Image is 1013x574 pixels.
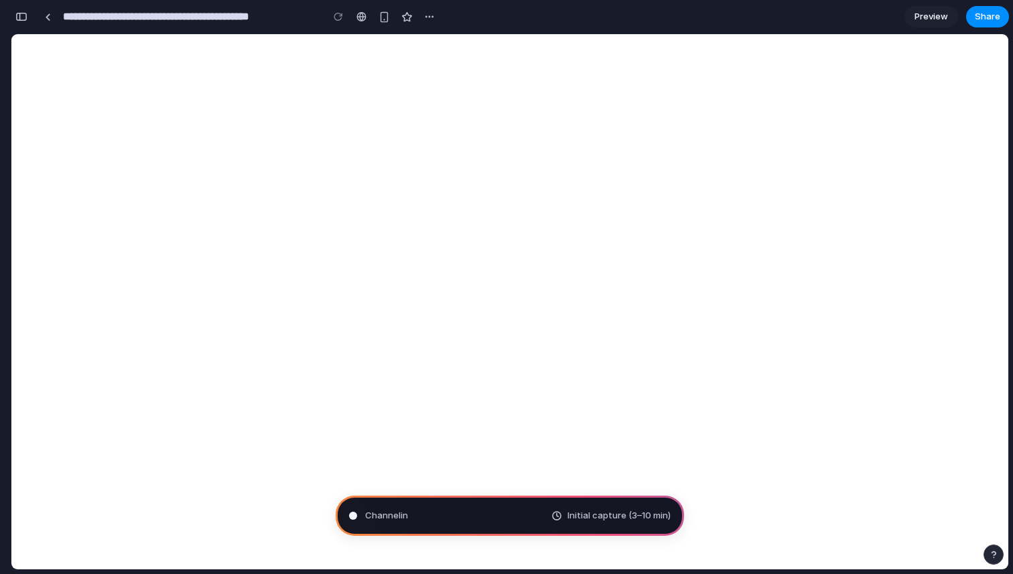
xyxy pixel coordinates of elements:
span: Initial capture (3–10 min) [567,509,671,522]
a: Preview [904,6,958,27]
button: Share [966,6,1009,27]
span: Preview [915,10,948,23]
span: Share [975,10,1000,23]
span: Channelin [365,509,408,522]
